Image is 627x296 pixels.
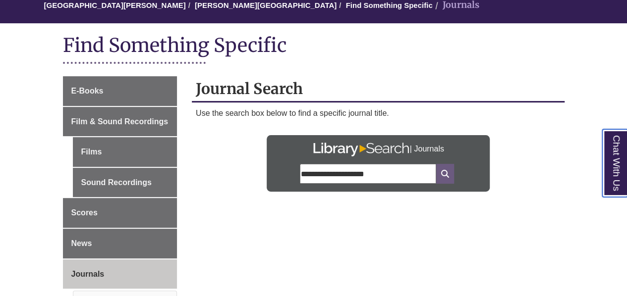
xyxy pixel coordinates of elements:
span: Film & Sound Recordings [71,117,169,126]
a: Journals [63,259,177,289]
a: [PERSON_NAME][GEOGRAPHIC_DATA] [195,1,337,9]
span: News [71,239,92,247]
a: Sound Recordings [73,168,177,197]
h2: Journal Search [192,76,565,102]
img: Library Search Logo [312,143,410,157]
a: Scores [63,198,177,228]
span: Scores [71,208,98,217]
h1: Find Something Specific [63,33,565,59]
a: E-Books [63,76,177,106]
a: Find Something Specific [345,1,432,9]
a: News [63,229,177,258]
span: Journals [71,270,105,278]
a: [GEOGRAPHIC_DATA][PERSON_NAME] [44,1,186,9]
p: Use the search box below to find a specific journal title. [196,107,561,119]
a: Films [73,137,177,167]
span: E-Books [71,87,104,95]
p: | Journals [410,139,444,155]
a: Film & Sound Recordings [63,107,177,137]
